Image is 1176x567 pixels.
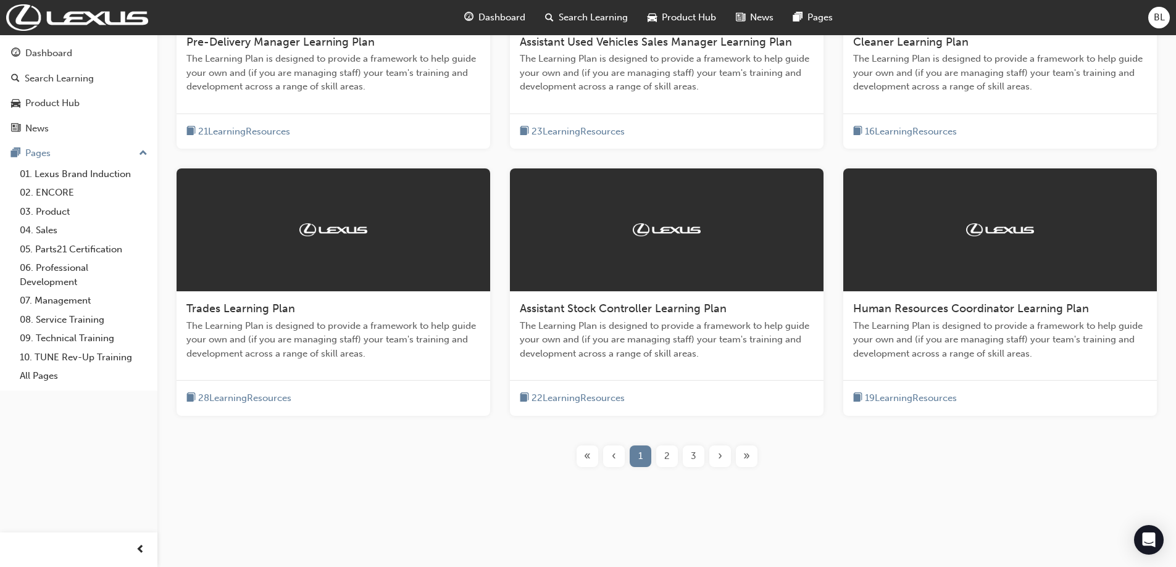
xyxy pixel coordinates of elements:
[584,449,591,463] span: «
[15,310,152,329] a: 08. Service Training
[853,391,957,406] button: book-icon19LearningResources
[15,366,152,386] a: All Pages
[5,39,152,142] button: DashboardSearch LearningProduct HubNews
[198,391,291,405] span: 28 Learning Resources
[478,10,525,25] span: Dashboard
[1134,525,1164,555] div: Open Intercom Messenger
[25,72,94,86] div: Search Learning
[865,391,957,405] span: 19 Learning Resources
[520,391,625,406] button: book-icon22LearningResources
[11,148,20,159] span: pages-icon
[520,124,529,139] span: book-icon
[25,122,49,136] div: News
[186,35,375,49] span: Pre-Delivery Manager Learning Plan
[612,449,616,463] span: ‹
[25,96,80,110] div: Product Hub
[718,449,722,463] span: ›
[15,291,152,310] a: 07. Management
[5,142,152,165] button: Pages
[5,92,152,115] a: Product Hub
[853,302,1089,315] span: Human Resources Coordinator Learning Plan
[654,445,680,467] button: Page 2
[680,445,707,467] button: Page 3
[627,445,654,467] button: Page 1
[15,165,152,184] a: 01. Lexus Brand Induction
[750,10,774,25] span: News
[853,391,862,406] span: book-icon
[510,168,824,416] a: TrakAssistant Stock Controller Learning PlanThe Learning Plan is designed to provide a framework ...
[535,5,638,30] a: search-iconSearch Learning
[15,329,152,348] a: 09. Technical Training
[633,223,701,236] img: Trak
[186,302,295,315] span: Trades Learning Plan
[136,542,145,558] span: prev-icon
[15,183,152,202] a: 02. ENCORE
[853,52,1147,94] span: The Learning Plan is designed to provide a framework to help guide your own and (if you are manag...
[662,10,716,25] span: Product Hub
[186,52,480,94] span: The Learning Plan is designed to provide a framework to help guide your own and (if you are manag...
[532,391,625,405] span: 22 Learning Resources
[743,449,750,463] span: »
[638,5,726,30] a: car-iconProduct Hub
[186,391,291,406] button: book-icon28LearningResources
[11,48,20,59] span: guage-icon
[454,5,535,30] a: guage-iconDashboard
[15,259,152,291] a: 06. Professional Development
[807,10,833,25] span: Pages
[186,124,290,139] button: book-icon21LearningResources
[726,5,783,30] a: news-iconNews
[186,391,196,406] span: book-icon
[853,319,1147,361] span: The Learning Plan is designed to provide a framework to help guide your own and (if you are manag...
[520,35,792,49] span: Assistant Used Vehicles Sales Manager Learning Plan
[520,52,814,94] span: The Learning Plan is designed to provide a framework to help guide your own and (if you are manag...
[532,125,625,139] span: 23 Learning Resources
[1148,7,1170,28] button: BL
[5,42,152,65] a: Dashboard
[177,168,490,416] a: TrakTrades Learning PlanThe Learning Plan is designed to provide a framework to help guide your o...
[966,223,1034,236] img: Trak
[299,223,367,236] img: Trak
[736,10,745,25] span: news-icon
[733,445,760,467] button: Last page
[853,124,957,139] button: book-icon16LearningResources
[464,10,473,25] span: guage-icon
[139,146,148,162] span: up-icon
[853,124,862,139] span: book-icon
[843,168,1157,416] a: TrakHuman Resources Coordinator Learning PlanThe Learning Plan is designed to provide a framework...
[11,98,20,109] span: car-icon
[15,348,152,367] a: 10. TUNE Rev-Up Training
[15,240,152,259] a: 05. Parts21 Certification
[15,202,152,221] a: 03. Product
[25,146,51,160] div: Pages
[545,10,554,25] span: search-icon
[520,124,625,139] button: book-icon23LearningResources
[601,445,627,467] button: Previous page
[11,73,20,85] span: search-icon
[853,35,969,49] span: Cleaner Learning Plan
[574,445,601,467] button: First page
[520,391,529,406] span: book-icon
[691,449,696,463] span: 3
[783,5,843,30] a: pages-iconPages
[186,124,196,139] span: book-icon
[1154,10,1165,25] span: BL
[198,125,290,139] span: 21 Learning Resources
[5,117,152,140] a: News
[5,67,152,90] a: Search Learning
[664,449,670,463] span: 2
[25,46,72,60] div: Dashboard
[707,445,733,467] button: Next page
[11,123,20,135] span: news-icon
[638,449,643,463] span: 1
[6,4,148,31] img: Trak
[793,10,803,25] span: pages-icon
[15,221,152,240] a: 04. Sales
[865,125,957,139] span: 16 Learning Resources
[559,10,628,25] span: Search Learning
[520,302,727,315] span: Assistant Stock Controller Learning Plan
[186,319,480,361] span: The Learning Plan is designed to provide a framework to help guide your own and (if you are manag...
[520,319,814,361] span: The Learning Plan is designed to provide a framework to help guide your own and (if you are manag...
[648,10,657,25] span: car-icon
